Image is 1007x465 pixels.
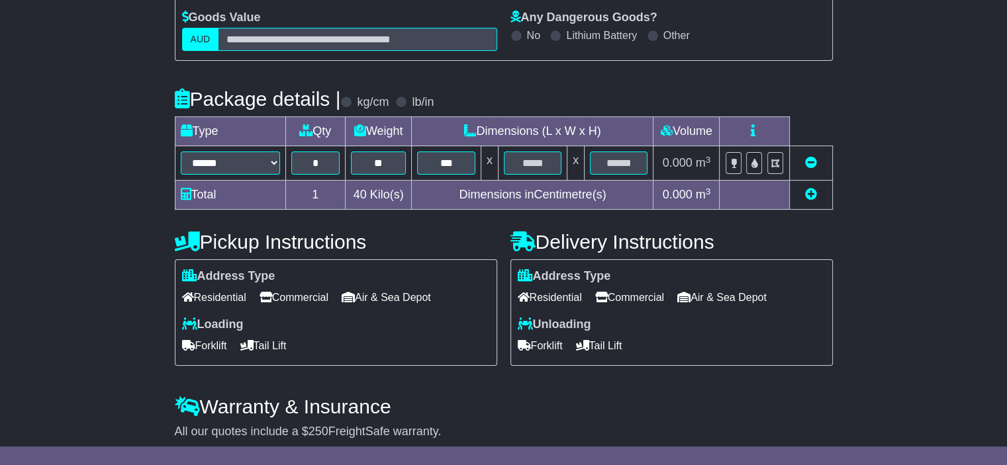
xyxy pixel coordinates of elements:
[175,181,285,210] td: Total
[345,117,412,146] td: Weight
[175,117,285,146] td: Type
[696,156,711,169] span: m
[595,287,664,308] span: Commercial
[805,188,817,201] a: Add new item
[567,146,585,181] td: x
[805,156,817,169] a: Remove this item
[706,187,711,196] sup: 3
[285,181,345,210] td: 1
[518,335,563,356] span: Forklift
[663,156,693,169] span: 0.000
[182,287,246,308] span: Residential
[175,231,497,253] h4: Pickup Instructions
[175,425,833,439] div: All our quotes include a $ FreightSafe warranty.
[345,181,412,210] td: Kilo(s)
[510,11,657,25] label: Any Dangerous Goods?
[653,117,720,146] td: Volume
[175,396,833,417] h4: Warranty & Insurance
[663,29,690,42] label: Other
[576,335,622,356] span: Tail Lift
[285,117,345,146] td: Qty
[566,29,637,42] label: Lithium Battery
[412,181,653,210] td: Dimensions in Centimetre(s)
[481,146,498,181] td: x
[182,28,219,51] label: AUD
[182,11,261,25] label: Goods Value
[175,88,341,110] h4: Package details |
[342,287,431,308] span: Air & Sea Depot
[518,317,591,332] label: Unloading
[182,317,244,332] label: Loading
[412,117,653,146] td: Dimensions (L x W x H)
[357,95,389,110] label: kg/cm
[663,188,693,201] span: 0.000
[510,231,833,253] h4: Delivery Instructions
[412,95,434,110] label: lb/in
[240,335,287,356] span: Tail Lift
[706,155,711,165] sup: 3
[260,287,328,308] span: Commercial
[354,188,367,201] span: 40
[677,287,767,308] span: Air & Sea Depot
[518,269,611,284] label: Address Type
[182,335,227,356] span: Forklift
[182,269,275,284] label: Address Type
[518,287,582,308] span: Residential
[309,425,328,438] span: 250
[696,188,711,201] span: m
[527,29,540,42] label: No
